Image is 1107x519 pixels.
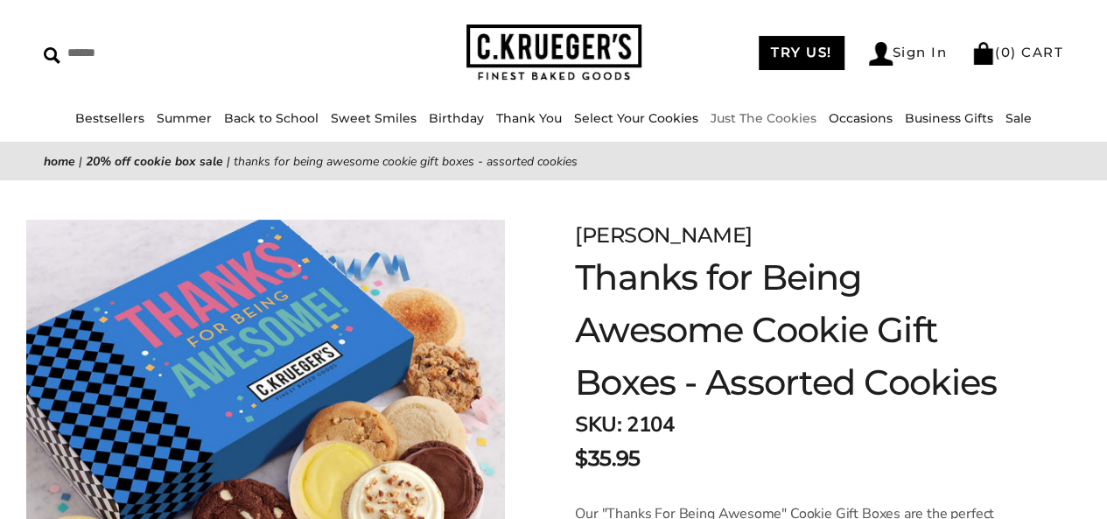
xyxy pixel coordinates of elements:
[331,110,417,126] a: Sweet Smiles
[575,410,621,438] strong: SKU:
[829,110,893,126] a: Occasions
[869,42,948,66] a: Sign In
[44,153,75,170] a: Home
[711,110,816,126] a: Just The Cookies
[869,42,893,66] img: Account
[575,443,640,474] span: $35.95
[224,110,319,126] a: Back to School
[44,151,1063,172] nav: breadcrumbs
[466,25,641,81] img: C.KRUEGER'S
[79,153,82,170] span: |
[971,44,1063,60] a: (0) CART
[86,153,223,170] a: 20% OFF COOKIE BOX SALE
[44,47,60,64] img: Search
[627,410,674,438] span: 2104
[227,153,230,170] span: |
[759,36,844,70] a: TRY US!
[429,110,484,126] a: Birthday
[75,110,144,126] a: Bestsellers
[575,220,1019,251] div: [PERSON_NAME]
[496,110,562,126] a: Thank You
[971,42,995,65] img: Bag
[1001,44,1012,60] span: 0
[1005,110,1032,126] a: Sale
[905,110,993,126] a: Business Gifts
[44,39,277,67] input: Search
[575,251,1019,409] h1: Thanks for Being Awesome Cookie Gift Boxes - Assorted Cookies
[157,110,212,126] a: Summer
[574,110,698,126] a: Select Your Cookies
[234,153,578,170] span: Thanks for Being Awesome Cookie Gift Boxes - Assorted Cookies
